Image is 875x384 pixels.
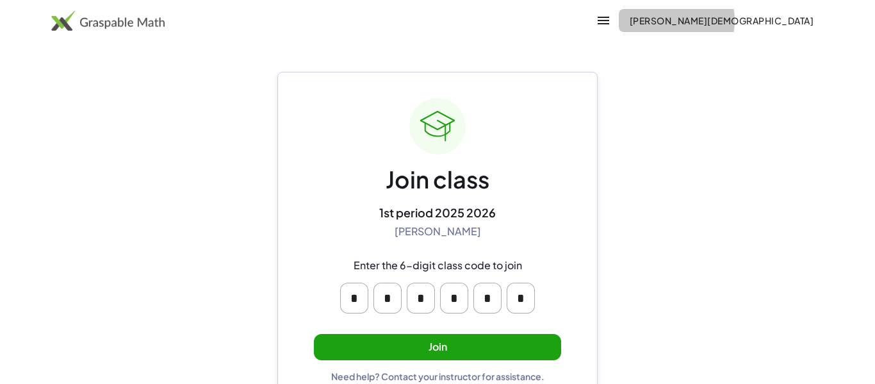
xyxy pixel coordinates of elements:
[440,283,468,313] input: Please enter OTP character 4
[395,225,481,238] div: [PERSON_NAME]
[331,371,544,382] div: Need help? Contact your instructor for assistance.
[619,9,824,32] button: [PERSON_NAME][DEMOGRAPHIC_DATA]
[314,334,561,360] button: Join
[407,283,435,313] input: Please enter OTP character 3
[379,205,496,220] div: 1st period 2025 2026
[373,283,402,313] input: Please enter OTP character 2
[507,283,535,313] input: Please enter OTP character 6
[629,15,814,26] span: [PERSON_NAME][DEMOGRAPHIC_DATA]
[386,165,489,195] div: Join class
[473,283,502,313] input: Please enter OTP character 5
[354,259,522,272] div: Enter the 6-digit class code to join
[340,283,368,313] input: Please enter OTP character 1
